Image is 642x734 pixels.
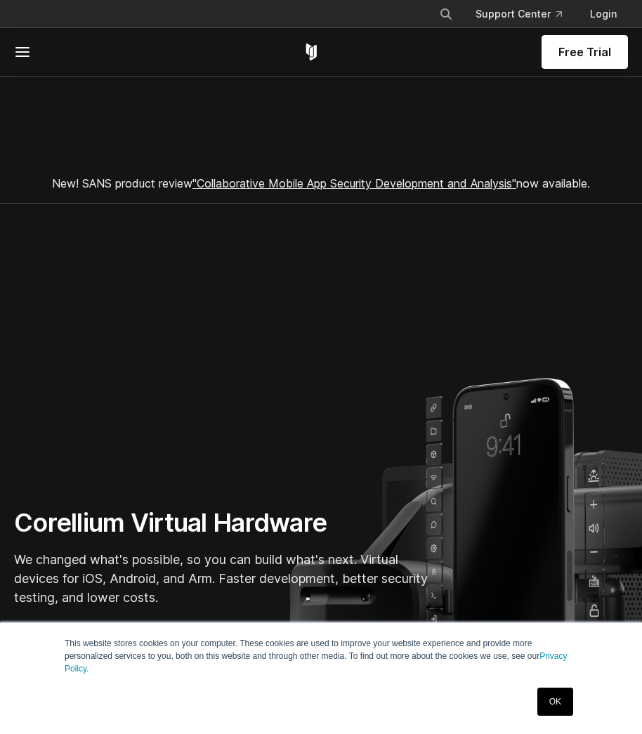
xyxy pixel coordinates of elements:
[464,1,573,27] a: Support Center
[14,550,435,607] p: We changed what's possible, so you can build what's next. Virtual devices for iOS, Android, and A...
[52,176,590,190] span: New! SANS product review now available.
[433,1,459,27] button: Search
[192,176,516,190] a: "Collaborative Mobile App Security Development and Analysis"
[537,688,573,716] a: OK
[558,44,611,60] span: Free Trial
[428,1,628,27] div: Navigation Menu
[579,1,628,27] a: Login
[65,637,577,675] p: This website stores cookies on your computer. These cookies are used to improve your website expe...
[303,44,320,60] a: Corellium Home
[14,507,435,539] h1: Corellium Virtual Hardware
[542,35,628,69] a: Free Trial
